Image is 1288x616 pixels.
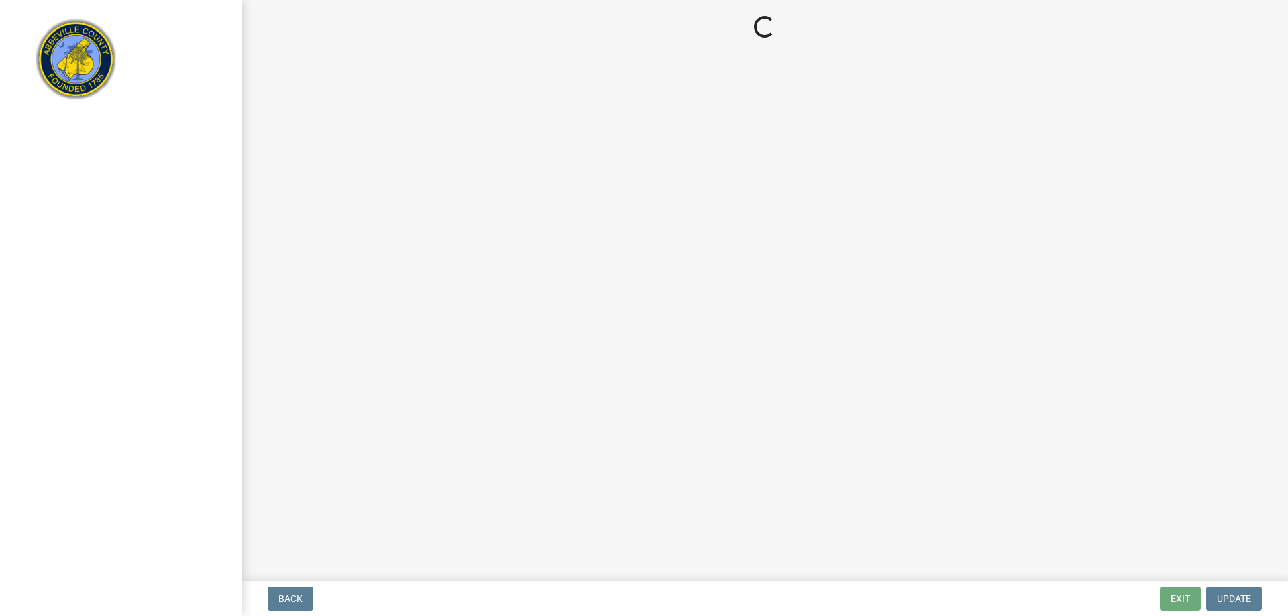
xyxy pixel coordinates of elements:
[1206,587,1262,611] button: Update
[1217,593,1251,604] span: Update
[278,593,303,604] span: Back
[27,14,125,113] img: Abbeville County, South Carolina
[1160,587,1201,611] button: Exit
[268,587,313,611] button: Back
